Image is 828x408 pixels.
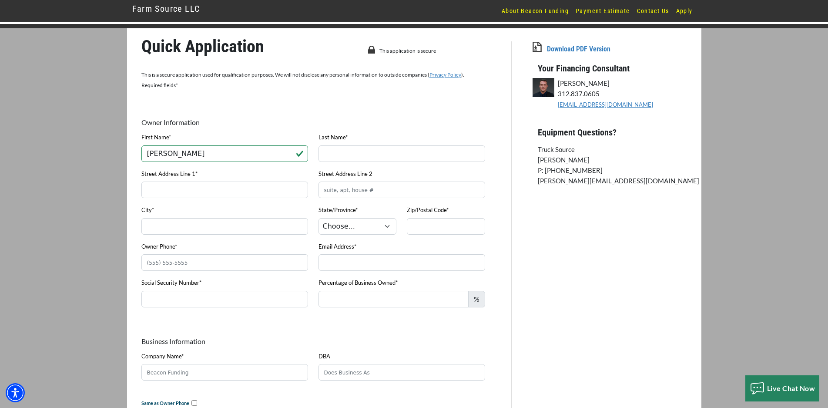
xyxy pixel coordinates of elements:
[538,155,701,165] p: [PERSON_NAME]
[141,279,201,287] label: Social Security Number*
[767,384,815,392] span: Live Chat Now
[6,383,25,402] div: Accessibility Menu
[141,352,184,361] label: Company Name*
[141,364,308,381] input: Beacon Funding
[538,165,701,175] p: P: [PHONE_NUMBER]
[318,206,358,215] label: State/Province*
[538,144,701,155] p: Truck Source
[558,88,687,99] p: 312.837.0605
[538,175,701,186] p: [PERSON_NAME][EMAIL_ADDRESS][DOMAIN_NAME]
[379,46,478,56] p: This application is secure
[318,352,330,361] label: DBA
[141,133,171,142] label: First Name*
[429,71,461,78] a: Privacy Policy - open in a new tab
[318,182,485,198] input: suite, apt, house #
[141,254,308,271] input: (555) 555-5555
[318,133,348,142] label: Last Name*
[533,54,707,74] p: Your Financing Consultant
[318,243,356,251] label: Email Address*
[141,41,338,52] p: Quick Application
[318,170,372,179] label: Street Address Line 2
[141,336,485,347] p: Business Information
[538,118,701,138] p: Equipment Questions?
[141,170,198,179] label: Street Address Line 1*
[318,364,485,381] input: Does Business As
[558,78,687,88] p: [PERSON_NAME]
[141,400,189,406] span: Same as Owner Phone
[141,70,485,91] p: This is a secure application used for qualification purposes. We will not disclose any personal i...
[468,291,485,307] span: %
[318,279,398,287] label: Percentage of Business Owned*
[141,117,249,128] p: Owner Information
[132,1,200,16] a: Farm Source LLC
[533,78,554,97] img: Heath Martell
[407,206,449,215] label: Zip/Postal Code*
[141,243,177,251] label: Owner Phone*
[558,101,653,108] a: send an email to HMartell@beaconfunding.com
[745,375,820,401] button: Live Chat Now
[547,45,610,53] a: Download PDF Version - open in a new tab
[141,206,154,215] label: City*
